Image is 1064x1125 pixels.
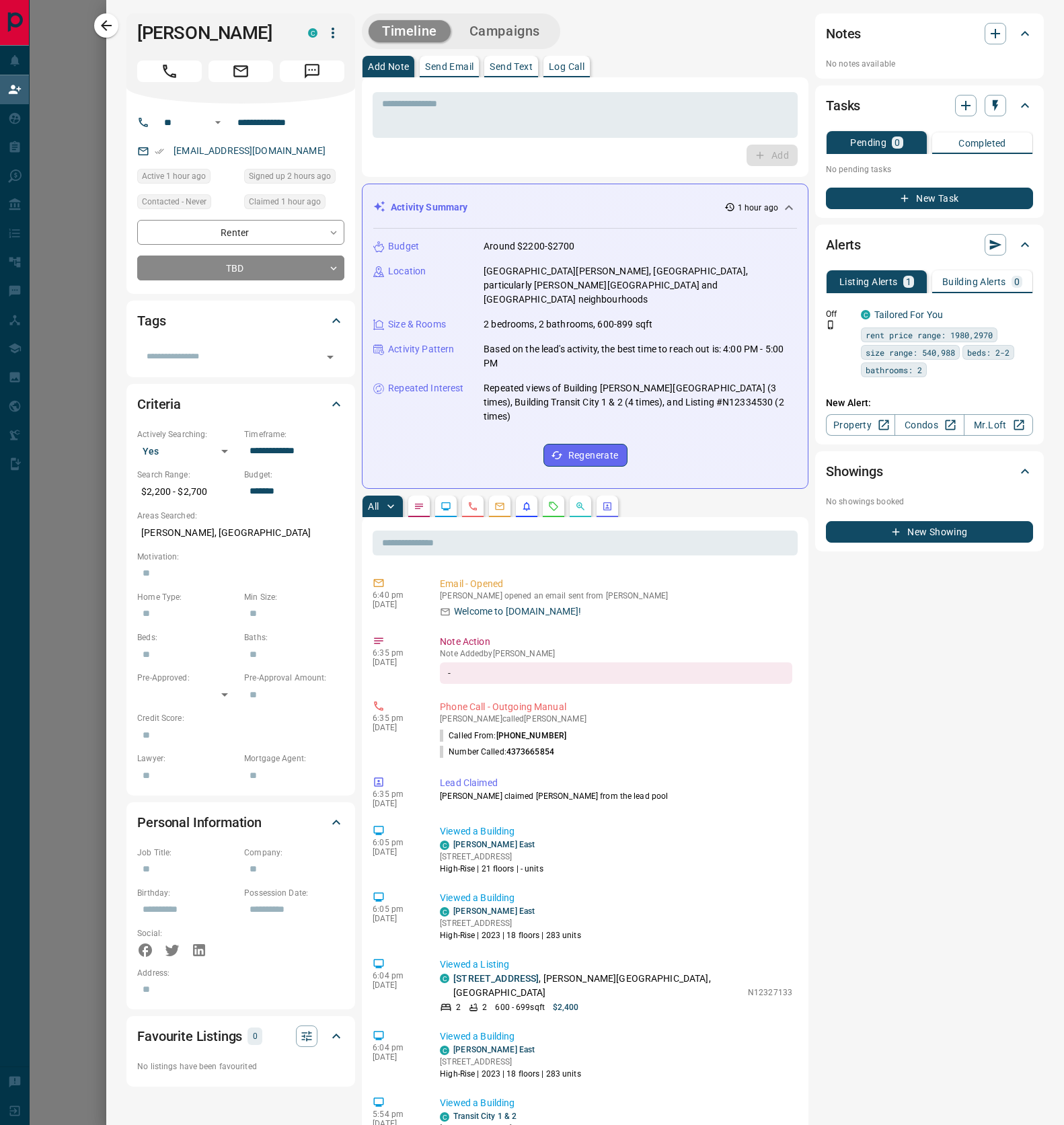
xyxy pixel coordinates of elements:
[967,346,1010,359] span: beds: 2-2
[866,363,922,377] span: bathrooms: 2
[321,348,340,366] button: Open
[137,1020,344,1052] div: Favourite Listings0
[826,229,1033,261] div: Alerts
[440,730,566,742] p: Called From:
[440,851,543,863] p: [STREET_ADDRESS]
[137,481,237,503] p: $2,200 - $2,700
[895,414,964,436] a: Condos
[391,200,467,215] p: Activity Summary
[440,714,792,724] p: [PERSON_NAME] called [PERSON_NAME]
[553,1001,579,1013] p: $2,400
[414,501,424,512] svg: Notes
[373,1052,420,1062] p: [DATE]
[440,1068,581,1080] p: High-Rise | 2023 | 18 floors | 283 units
[453,906,535,916] a: [PERSON_NAME] East
[482,1001,487,1013] p: 2
[549,62,584,71] p: Log Call
[440,917,581,929] p: [STREET_ADDRESS]
[484,264,797,307] p: [GEOGRAPHIC_DATA][PERSON_NAME], [GEOGRAPHIC_DATA], particularly [PERSON_NAME][GEOGRAPHIC_DATA] an...
[826,89,1033,122] div: Tasks
[425,62,473,71] p: Send Email
[373,723,420,732] p: [DATE]
[137,393,181,415] h2: Criteria
[244,672,344,684] p: Pre-Approval Amount:
[440,577,792,591] p: Email - Opened
[548,501,559,512] svg: Requests
[142,195,206,208] span: Contacted - Never
[244,887,344,899] p: Possession Date:
[453,1112,517,1121] a: Transit City 1 & 2
[244,469,344,481] p: Budget:
[440,790,792,802] p: [PERSON_NAME] claimed [PERSON_NAME] from the lead pool
[373,713,420,723] p: 6:35 pm
[874,309,943,320] a: Tailored For You
[440,958,792,972] p: Viewed a Listing
[308,28,317,38] div: condos.ca
[440,1096,792,1110] p: Viewed a Building
[373,971,420,980] p: 6:04 pm
[137,752,237,765] p: Lawyer:
[373,600,420,609] p: [DATE]
[137,591,237,603] p: Home Type:
[244,194,344,213] div: Sun Sep 14 2025
[373,914,420,923] p: [DATE]
[748,986,792,999] p: N12327133
[496,731,567,740] span: [PHONE_NUMBER]
[440,929,581,941] p: High-Rise | 2023 | 18 floors | 283 units
[454,605,581,619] p: Welcome to [DOMAIN_NAME]!
[826,23,861,44] h2: Notes
[826,396,1033,410] p: New Alert:
[484,342,797,371] p: Based on the lead's activity, the best time to reach out is: 4:00 PM - 5:00 PM
[388,381,463,395] p: Repeated Interest
[456,1001,461,1013] p: 2
[249,195,321,208] span: Claimed 1 hour ago
[137,61,202,82] span: Call
[174,145,326,156] a: [EMAIL_ADDRESS][DOMAIN_NAME]
[373,904,420,914] p: 6:05 pm
[543,444,628,467] button: Regenerate
[137,305,344,337] div: Tags
[440,1056,581,1068] p: [STREET_ADDRESS]
[440,891,792,905] p: Viewed a Building
[373,590,420,600] p: 6:40 pm
[137,256,344,280] div: TBD
[484,239,574,254] p: Around $2200-$2700
[137,440,237,462] div: Yes
[368,502,379,511] p: All
[137,428,237,440] p: Actively Searching:
[484,381,797,424] p: Repeated views of Building [PERSON_NAME][GEOGRAPHIC_DATA] (3 times), Building Transit City 1 & 2 ...
[210,114,226,130] button: Open
[440,700,792,714] p: Phone Call - Outgoing Manual
[440,662,792,684] div: -
[137,672,237,684] p: Pre-Approved:
[1014,277,1020,286] p: 0
[388,342,454,356] p: Activity Pattern
[368,62,409,71] p: Add Note
[137,631,237,644] p: Beds:
[494,501,505,512] svg: Emails
[137,1060,344,1073] p: No listings have been favourited
[866,328,993,342] span: rent price range: 1980,2970
[826,58,1033,70] p: No notes available
[484,317,652,332] p: 2 bedrooms, 2 bathrooms, 600-899 sqft
[506,747,554,757] span: 4373665854
[826,496,1033,508] p: No showings booked
[137,310,165,332] h2: Tags
[137,712,344,724] p: Credit Score:
[826,188,1033,209] button: New Task
[826,159,1033,180] p: No pending tasks
[244,752,344,765] p: Mortgage Agent:
[388,239,419,254] p: Budget
[388,264,426,278] p: Location
[440,776,792,790] p: Lead Claimed
[440,841,449,850] div: condos.ca
[521,501,532,512] svg: Listing Alerts
[738,202,778,214] p: 1 hour ago
[602,501,613,512] svg: Agent Actions
[453,973,539,984] a: [STREET_ADDRESS]
[373,195,797,220] div: Activity Summary1 hour ago
[495,1001,544,1013] p: 600 - 699 sqft
[906,277,911,286] p: 1
[826,234,861,256] h2: Alerts
[137,967,344,979] p: Address:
